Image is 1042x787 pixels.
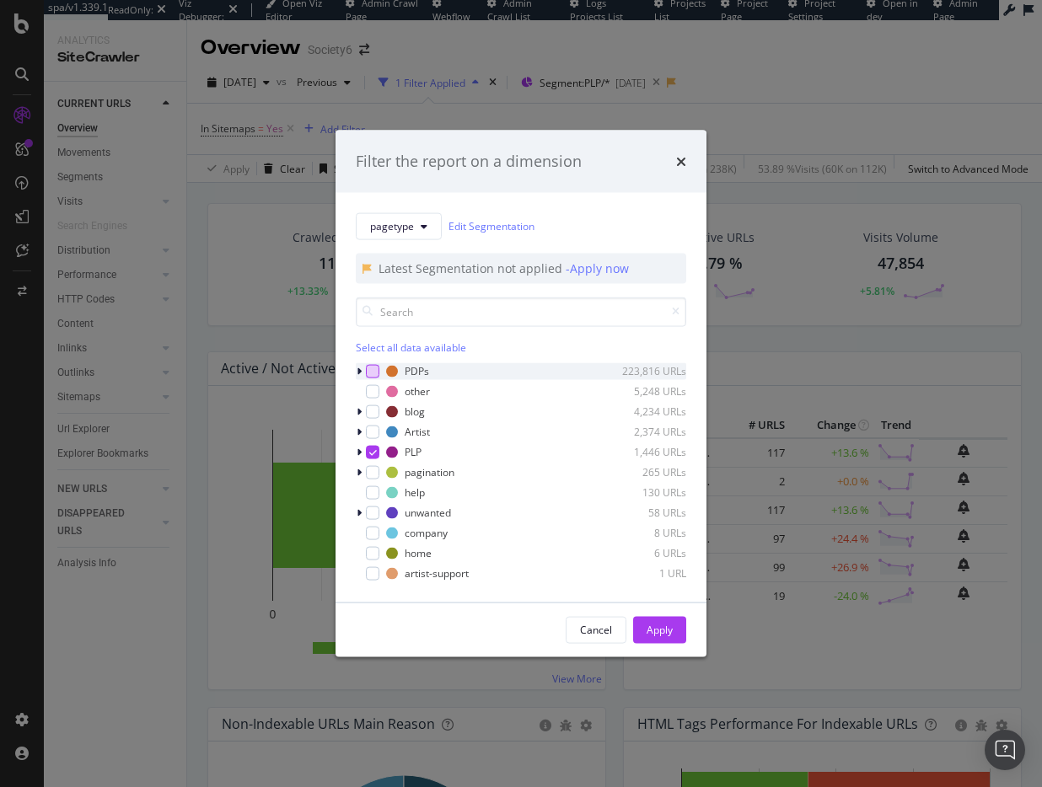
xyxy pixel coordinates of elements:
[604,566,686,581] div: 1 URL
[379,260,566,276] div: Latest Segmentation not applied
[356,297,686,326] input: Search
[676,151,686,173] div: times
[405,425,430,439] div: Artist
[356,212,442,239] button: pagetype
[604,465,686,479] div: 265 URLs
[370,219,414,233] span: pagetype
[405,465,454,479] div: pagination
[405,506,451,520] div: unwanted
[566,260,629,276] div: - Apply now
[580,623,612,637] div: Cancel
[647,623,673,637] div: Apply
[604,404,686,419] div: 4,234 URLs
[356,340,686,354] div: Select all data available
[336,131,706,657] div: modal
[604,526,686,540] div: 8 URLs
[405,526,448,540] div: company
[604,485,686,500] div: 130 URLs
[405,485,425,500] div: help
[633,616,686,643] button: Apply
[405,384,430,399] div: other
[604,384,686,399] div: 5,248 URLs
[604,546,686,560] div: 6 URLs
[356,151,582,173] div: Filter the report on a dimension
[405,566,469,581] div: artist-support
[405,546,432,560] div: home
[604,425,686,439] div: 2,374 URLs
[405,445,422,459] div: PLP
[604,445,686,459] div: 1,446 URLs
[448,217,534,235] a: Edit Segmentation
[405,404,425,419] div: blog
[604,364,686,378] div: 223,816 URLs
[604,506,686,520] div: 58 URLs
[405,364,429,378] div: PDPs
[566,616,626,643] button: Cancel
[985,730,1025,770] div: Open Intercom Messenger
